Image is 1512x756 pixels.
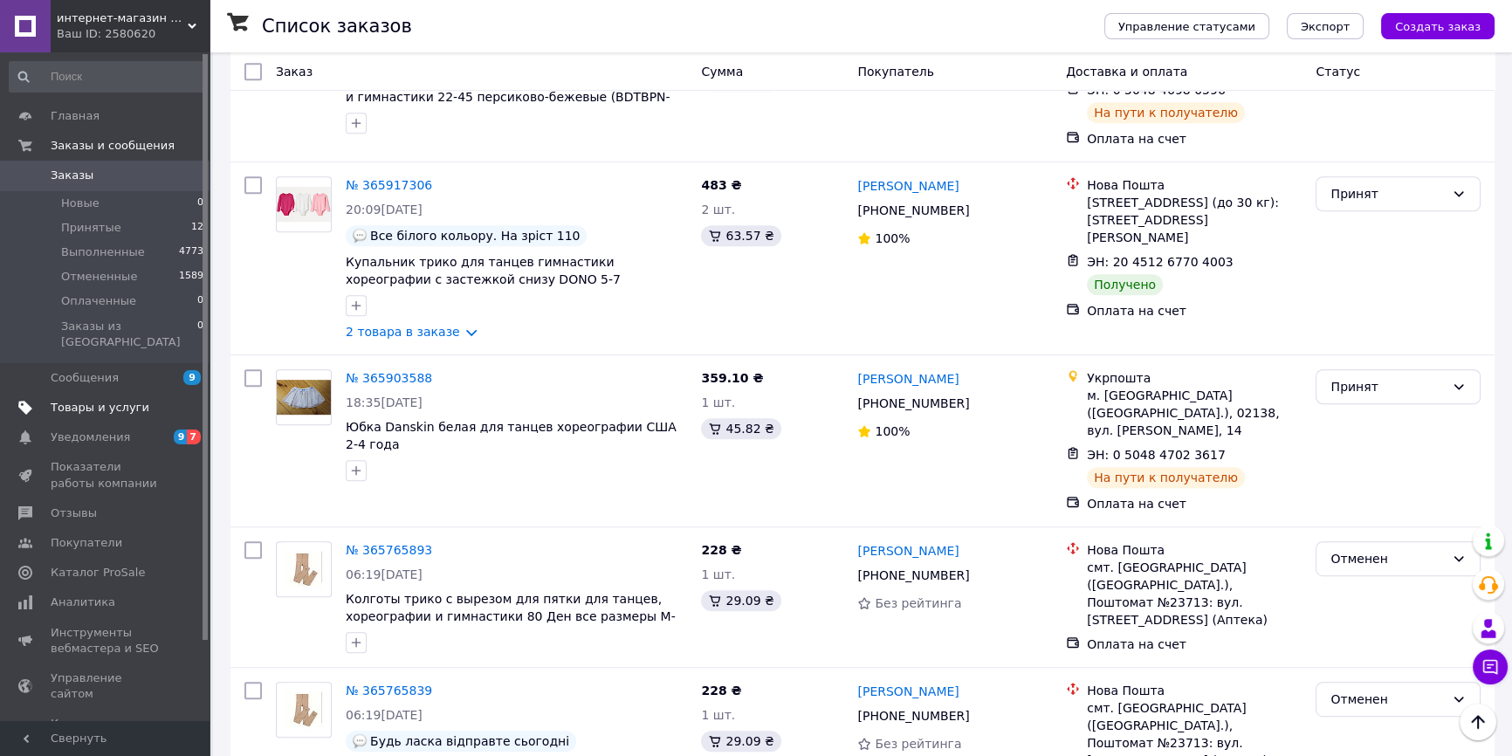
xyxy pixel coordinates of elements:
span: Заказ [276,65,313,79]
a: № 365917306 [346,178,432,192]
span: 359.10 ₴ [701,371,763,385]
span: 06:19[DATE] [346,567,423,581]
span: Отзывы [51,505,97,521]
a: [PERSON_NAME] [857,177,959,195]
div: Принят [1330,184,1445,203]
a: Фото товару [276,176,332,232]
span: Без рейтинга [875,596,961,610]
span: 228 ₴ [701,543,741,557]
span: 2 шт. [701,203,735,216]
div: Укрпошта [1087,369,1302,387]
span: 7 [187,430,201,444]
div: Оплата на счет [1087,130,1302,148]
a: Фото товару [276,682,332,738]
span: Все білого кольору. На зріст 110 [370,229,580,243]
span: Без рейтинга [875,737,961,751]
span: 228 ₴ [701,684,741,698]
span: Заказы из [GEOGRAPHIC_DATA] [61,319,197,350]
span: Отмененные [61,269,137,285]
span: Покупатель [857,65,934,79]
span: 100% [875,424,910,438]
span: 1 шт. [701,708,735,722]
span: 9 [183,370,201,385]
span: Выполненные [61,244,145,260]
a: № 365765839 [346,684,432,698]
div: Нова Пошта [1087,541,1302,559]
span: Управление сайтом [51,670,162,702]
span: Экспорт [1301,20,1350,33]
span: 9 [174,430,188,444]
span: 0 [197,293,203,309]
span: ЭН: 0 5048 4702 3617 [1087,448,1226,462]
div: [PHONE_NUMBER] [854,198,972,223]
span: Колготы трико с вырезом для пятки для танцев, хореографии и гимнастики 80 Ден все размеры M-2XL [346,592,676,641]
img: Фото товару [285,683,322,737]
span: 1589 [179,269,203,285]
img: :speech_balloon: [353,229,367,243]
span: Каталог ProSale [51,565,145,581]
h1: Список заказов [262,16,412,37]
span: Заказы [51,168,93,183]
span: Товары и услуги [51,400,149,416]
img: Фото товару [277,380,331,416]
a: № 365765893 [346,543,432,557]
button: Создать заказ [1381,13,1495,39]
span: 0 [197,319,203,350]
div: Отменен [1330,549,1445,568]
span: 06:19[DATE] [346,708,423,722]
div: Ваш ID: 2580620 [57,26,210,42]
span: 4773 [179,244,203,260]
div: Оплата на счет [1087,636,1302,653]
span: интернет-магазин «Rasto» [57,10,188,26]
div: Нова Пошта [1087,176,1302,194]
a: Купальник трико для танцев гимнастики хореографии с застежкой снизу DONO 5-7 [346,255,621,286]
span: 12 [191,220,203,236]
a: [PERSON_NAME] [857,370,959,388]
span: 1 шт. [701,567,735,581]
div: Оплата на счет [1087,302,1302,320]
div: Принят [1330,377,1445,396]
a: 2 товара в заказе [346,325,460,339]
a: № 365903588 [346,371,432,385]
button: Наверх [1460,704,1496,740]
span: 0 [197,196,203,211]
div: смт. [GEOGRAPHIC_DATA] ([GEOGRAPHIC_DATA].), Поштомат №23713: вул. [STREET_ADDRESS] (Аптека) [1087,559,1302,629]
img: :speech_balloon: [353,734,367,748]
span: Новые [61,196,100,211]
div: 63.57 ₴ [701,225,780,246]
span: Аналитика [51,594,115,610]
div: [STREET_ADDRESS] (до 30 кг): [STREET_ADDRESS][PERSON_NAME] [1087,194,1302,246]
a: Юбка Danskin белая для танцев хореографии США 2-4 года [346,420,677,451]
span: Оплаченные [61,293,136,309]
div: [PHONE_NUMBER] [854,563,972,588]
div: [PHONE_NUMBER] [854,391,972,416]
button: Управление статусами [1104,13,1269,39]
span: 20:09[DATE] [346,203,423,216]
span: Заказы и сообщения [51,138,175,154]
div: На пути к получателю [1087,102,1245,123]
div: 29.09 ₴ [701,590,780,611]
a: Балетки с тканевым носком и шнурками для танцев и гимнастики 22-45 персиково-бежевые (BDTBPN-0000... [346,72,686,121]
span: ЭН: 20 4512 6770 4003 [1087,255,1234,269]
button: Чат с покупателем [1473,649,1508,684]
div: Оплата на счет [1087,495,1302,512]
img: Фото товару [277,187,331,223]
button: Экспорт [1287,13,1364,39]
span: 18:35[DATE] [346,395,423,409]
span: Главная [51,108,100,124]
a: Фото товару [276,369,332,425]
span: 1 шт. [701,395,735,409]
div: Отменен [1330,690,1445,709]
span: Сумма [701,65,743,79]
a: [PERSON_NAME] [857,542,959,560]
div: [PHONE_NUMBER] [854,704,972,728]
span: Показатели работы компании [51,459,162,491]
a: Создать заказ [1364,18,1495,32]
div: 29.09 ₴ [701,731,780,752]
div: Получено [1087,274,1163,295]
span: Будь ласка відправте сьогодні [370,734,569,748]
span: Инструменты вебмастера и SEO [51,625,162,656]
